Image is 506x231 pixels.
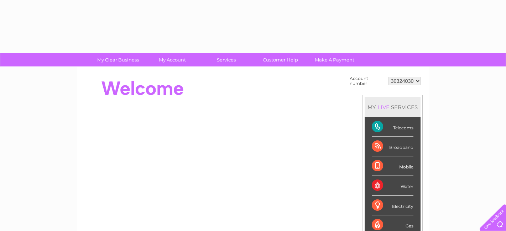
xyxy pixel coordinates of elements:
div: Water [372,176,413,195]
a: My Clear Business [89,53,147,66]
a: My Account [143,53,202,66]
a: Services [197,53,256,66]
a: Customer Help [251,53,310,66]
a: Make A Payment [305,53,364,66]
div: Electricity [372,196,413,215]
td: Account number [348,74,387,88]
div: MY SERVICES [365,97,421,117]
div: Telecoms [372,117,413,137]
div: Mobile [372,156,413,176]
div: LIVE [376,104,391,111]
div: Broadband [372,137,413,156]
